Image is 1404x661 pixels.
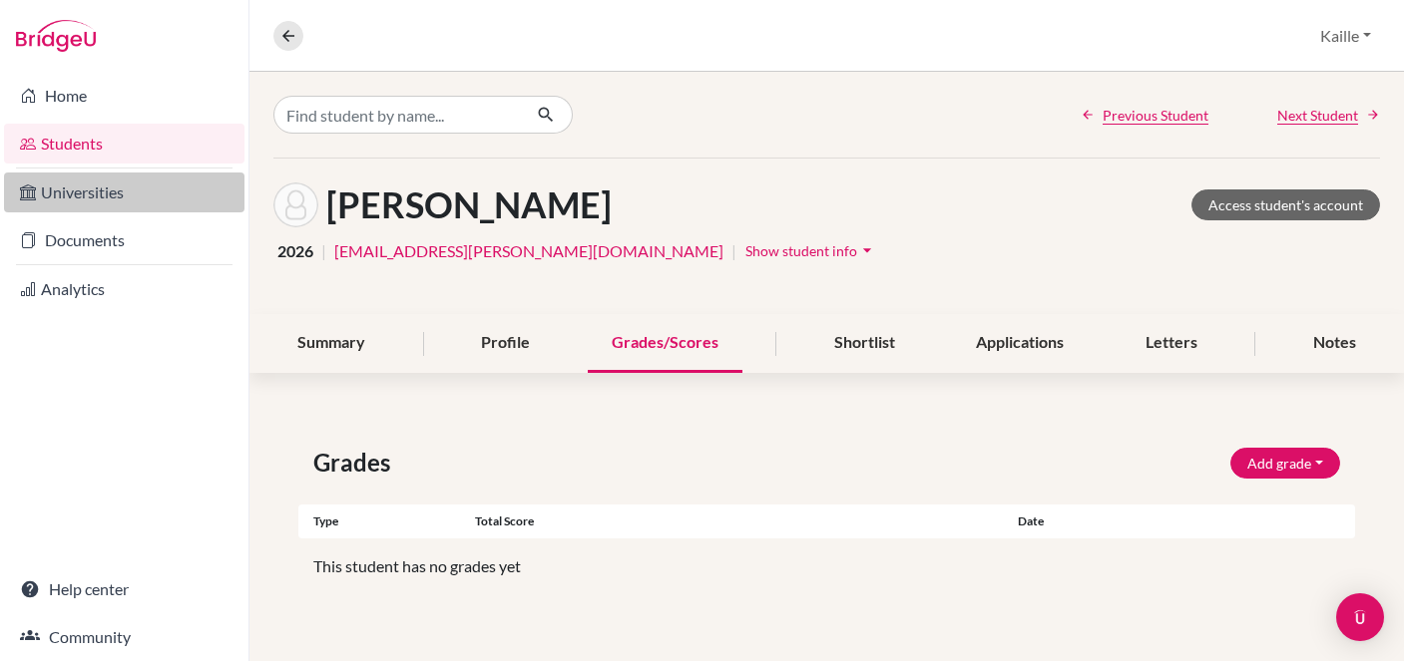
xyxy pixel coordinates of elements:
[4,172,244,212] a: Universities
[1122,314,1221,373] div: Letters
[1277,105,1380,126] a: Next Student
[745,242,857,259] span: Show student info
[475,512,1004,530] div: Total score
[588,314,742,373] div: Grades/Scores
[857,240,877,260] i: arrow_drop_down
[1103,105,1208,126] span: Previous Student
[4,124,244,164] a: Students
[731,239,736,263] span: |
[4,269,244,309] a: Analytics
[457,314,554,373] div: Profile
[1336,593,1384,641] div: Open Intercom Messenger
[1003,512,1267,530] div: Date
[1081,105,1208,126] a: Previous Student
[334,239,723,263] a: [EMAIL_ADDRESS][PERSON_NAME][DOMAIN_NAME]
[273,182,318,227] img: Charlie Noxon's avatar
[4,569,244,609] a: Help center
[16,20,96,52] img: Bridge-U
[4,76,244,116] a: Home
[952,314,1088,373] div: Applications
[4,617,244,657] a: Community
[1230,448,1340,479] button: Add grade
[326,183,612,226] h1: [PERSON_NAME]
[1311,17,1380,55] button: Kaille
[313,445,398,481] span: Grades
[1277,105,1358,126] span: Next Student
[313,554,1340,578] p: This student has no grades yet
[4,220,244,260] a: Documents
[321,239,326,263] span: |
[1191,189,1380,220] a: Access student's account
[273,314,389,373] div: Summary
[277,239,313,263] span: 2026
[298,512,475,530] div: Type
[1289,314,1380,373] div: Notes
[744,235,878,266] button: Show student infoarrow_drop_down
[810,314,919,373] div: Shortlist
[273,96,521,134] input: Find student by name...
